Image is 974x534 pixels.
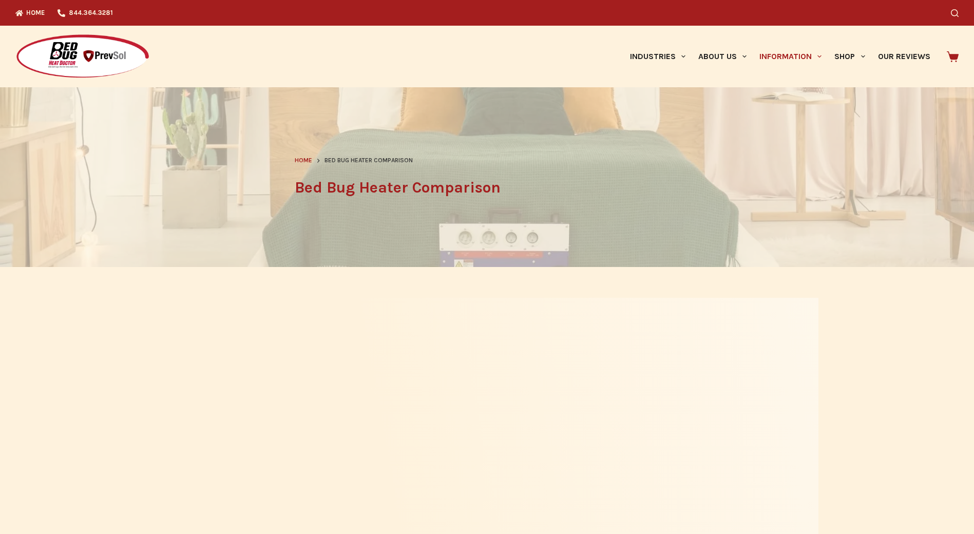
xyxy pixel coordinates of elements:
a: Industries [623,26,692,87]
h1: Bed Bug Heater Comparison [295,176,680,199]
button: Search [951,9,959,17]
img: Prevsol/Bed Bug Heat Doctor [15,34,150,80]
a: Home [295,156,312,166]
span: Bed Bug Heater Comparison [324,156,413,166]
nav: Primary [623,26,937,87]
a: Our Reviews [871,26,937,87]
span: Home [295,157,312,164]
a: About Us [692,26,753,87]
a: Information [753,26,828,87]
a: Shop [828,26,871,87]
